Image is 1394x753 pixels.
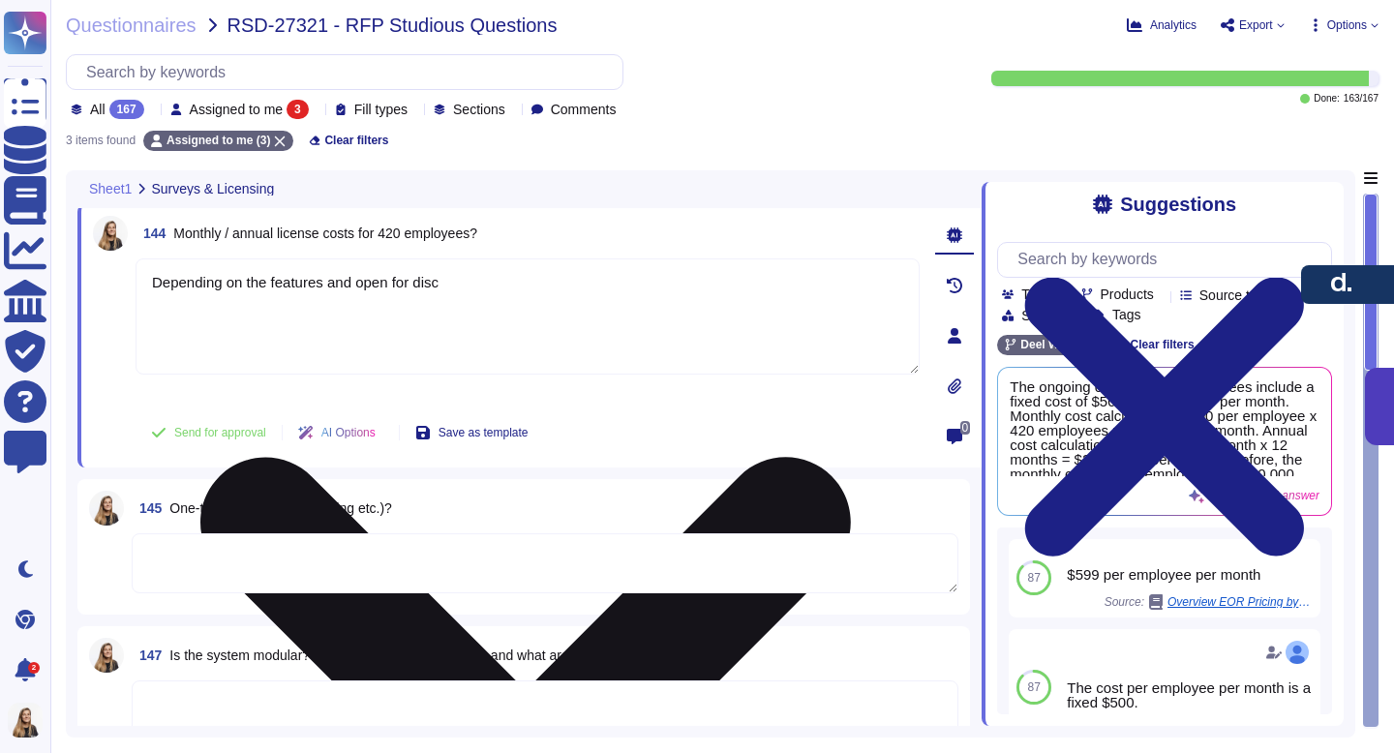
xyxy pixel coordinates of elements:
[173,226,477,241] span: Monthly / annual license costs for 420 employees?
[136,226,166,240] span: 144
[90,103,106,116] span: All
[190,103,284,116] span: Assigned to me
[132,648,162,662] span: 147
[1314,94,1340,104] span: Done:
[1327,19,1367,31] span: Options
[8,703,43,738] img: user
[89,491,124,526] img: user
[66,135,136,146] div: 3 items found
[1344,94,1379,104] span: 163 / 167
[551,103,617,116] span: Comments
[1067,680,1313,709] div: The cost per employee per month is a fixed $500.
[151,182,274,196] span: Surveys & Licensing
[1286,641,1309,664] img: user
[89,638,124,673] img: user
[4,699,56,741] button: user
[76,55,622,89] input: Search by keywords
[93,216,128,251] img: user
[1150,19,1197,31] span: Analytics
[66,15,197,35] span: Questionnaires
[1127,17,1197,33] button: Analytics
[1028,572,1041,584] span: 87
[1239,19,1273,31] span: Export
[227,15,558,35] span: RSD-27321 - RFP Studious Questions
[1028,681,1041,693] span: 87
[960,421,971,435] span: 0
[89,182,132,196] span: Sheet1
[167,135,270,146] span: Assigned to me (3)
[109,100,144,119] div: 167
[354,103,408,116] span: Fill types
[324,135,388,146] span: Clear filters
[28,662,40,674] div: 2
[453,103,505,116] span: Sections
[1008,243,1331,277] input: Search by keywords
[132,501,162,515] span: 145
[287,100,309,119] div: 3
